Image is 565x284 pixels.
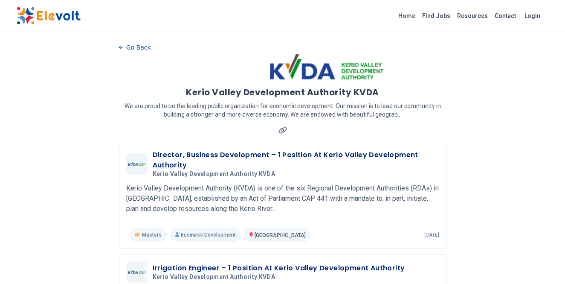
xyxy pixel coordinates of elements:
[142,231,162,238] span: Masters
[491,9,519,23] a: Contact
[119,41,151,54] button: Go Back
[153,263,405,273] h3: Irrigation Engineer – 1 Position At Kerio Valley Development Authority
[255,232,306,238] span: [GEOGRAPHIC_DATA]
[454,9,491,23] a: Resources
[153,273,275,281] span: Kerio Valley Development Authority KVDA
[126,183,439,214] p: Kerio Valley Development Authority (KVDA) is one of the six Regional Development Authorities (RDA...
[186,86,379,98] h1: Kerio Valley Development Authority KVDA
[519,7,545,24] a: Login
[395,9,419,23] a: Home
[128,270,145,274] img: Kerio Valley Development Authority KVDA
[270,54,384,79] img: Kerio Valley Development Authority KVDA
[119,102,446,119] p: We are proud to be the leading public organization for economic development. Our mission is to le...
[419,9,454,23] a: Find Jobs
[522,243,565,284] iframe: Chat Widget
[153,170,275,178] span: Kerio Valley Development Authority KVDA
[17,7,81,25] img: Elevolt
[153,150,439,170] h3: Director, Business Development – 1 Position At Kerio Valley Development Authority
[170,228,241,242] p: Business Development
[126,150,439,242] a: Kerio Valley Development Authority KVDADirector, Business Development – 1 Position At Kerio Valle...
[424,231,439,238] p: [DATE]
[128,162,145,166] img: Kerio Valley Development Authority KVDA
